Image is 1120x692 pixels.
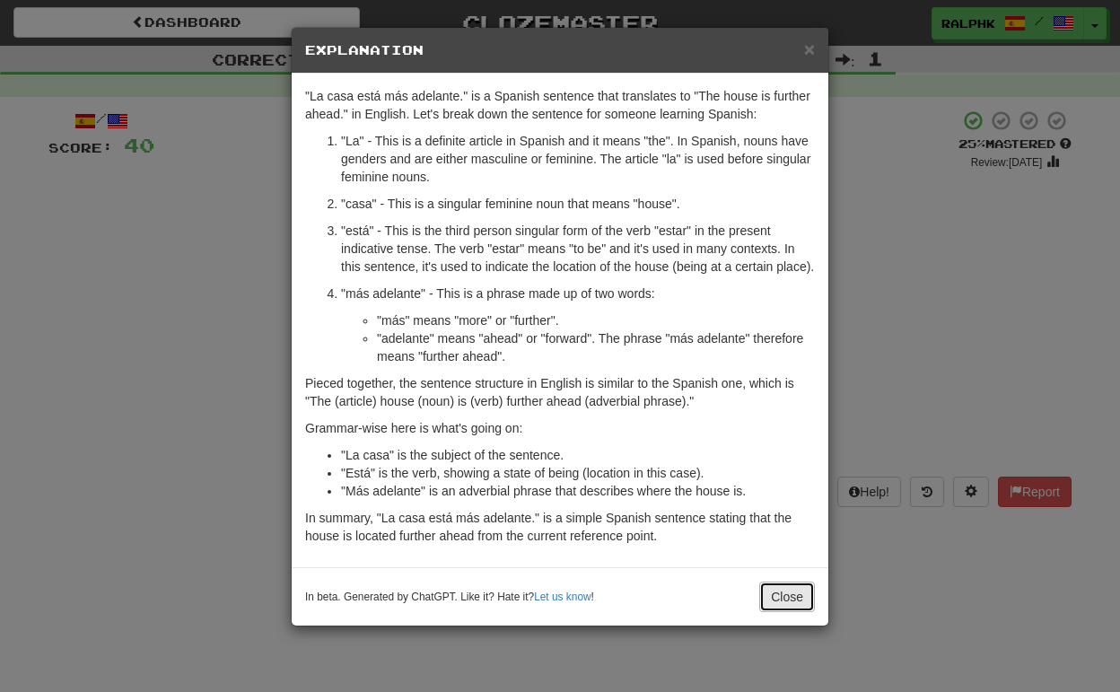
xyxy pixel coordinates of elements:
[305,419,815,437] p: Grammar-wise here is what's going on:
[305,590,594,605] small: In beta. Generated by ChatGPT. Like it? Hate it? !
[341,195,815,213] p: "casa" - This is a singular feminine noun that means "house".
[341,446,815,464] li: "La casa" is the subject of the sentence.
[341,285,815,302] p: "más adelante" - This is a phrase made up of two words:
[305,41,815,59] h5: Explanation
[377,311,815,329] li: "más" means "more" or "further".
[341,464,815,482] li: "Está" is the verb, showing a state of being (location in this case).
[759,582,815,612] button: Close
[377,329,815,365] li: "adelante" means "ahead" or "forward". The phrase "más adelante" therefore means "further ahead".
[341,482,815,500] li: "Más adelante" is an adverbial phrase that describes where the house is.
[804,39,815,58] button: Close
[305,374,815,410] p: Pieced together, the sentence structure in English is similar to the Spanish one, which is "The (...
[305,87,815,123] p: "La casa está más adelante." is a Spanish sentence that translates to "The house is further ahead...
[341,222,815,276] p: "está" - This is the third person singular form of the verb "estar" in the present indicative ten...
[804,39,815,59] span: ×
[534,591,591,603] a: Let us know
[305,509,815,545] p: In summary, "La casa está más adelante." is a simple Spanish sentence stating that the house is l...
[341,132,815,186] p: "La" - This is a definite article in Spanish and it means "the". In Spanish, nouns have genders a...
